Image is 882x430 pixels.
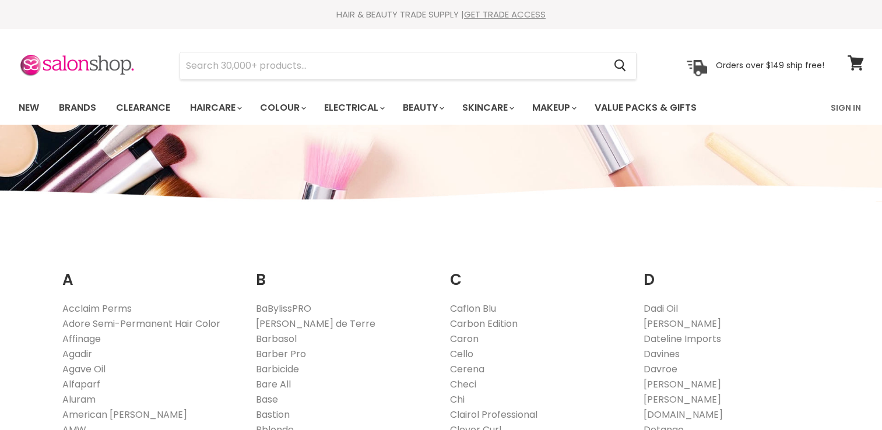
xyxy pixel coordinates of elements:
[450,378,476,391] a: Checi
[10,96,48,120] a: New
[62,253,239,292] h2: A
[450,347,473,361] a: Cello
[256,362,299,376] a: Barbicide
[454,96,521,120] a: Skincare
[605,52,636,79] button: Search
[62,393,96,406] a: Aluram
[644,378,721,391] a: [PERSON_NAME]
[450,302,496,315] a: Caflon Blu
[450,408,537,421] a: Clairol Professional
[256,347,306,361] a: Barber Pro
[10,91,765,125] ul: Main menu
[4,91,879,125] nav: Main
[644,302,678,315] a: Dadi Oil
[644,408,723,421] a: [DOMAIN_NAME]
[644,347,680,361] a: Davines
[394,96,451,120] a: Beauty
[586,96,705,120] a: Value Packs & Gifts
[180,52,637,80] form: Product
[180,52,605,79] input: Search
[62,347,92,361] a: Agadir
[644,393,721,406] a: [PERSON_NAME]
[523,96,584,120] a: Makeup
[450,362,484,376] a: Cerena
[644,317,721,330] a: [PERSON_NAME]
[824,96,868,120] a: Sign In
[450,393,465,406] a: Chi
[256,317,375,330] a: [PERSON_NAME] de Terre
[256,378,291,391] a: Bare All
[450,253,627,292] h2: C
[62,378,100,391] a: Alfaparf
[450,332,479,346] a: Caron
[181,96,249,120] a: Haircare
[644,332,721,346] a: Dateline Imports
[464,8,546,20] a: GET TRADE ACCESS
[256,408,290,421] a: Bastion
[644,362,677,376] a: Davroe
[62,332,101,346] a: Affinage
[4,9,879,20] div: HAIR & BEAUTY TRADE SUPPLY |
[50,96,105,120] a: Brands
[256,302,311,315] a: BaBylissPRO
[107,96,179,120] a: Clearance
[315,96,392,120] a: Electrical
[256,393,278,406] a: Base
[62,302,132,315] a: Acclaim Perms
[716,60,824,71] p: Orders over $149 ship free!
[62,317,220,330] a: Adore Semi-Permanent Hair Color
[62,408,187,421] a: American [PERSON_NAME]
[256,253,433,292] h2: B
[251,96,313,120] a: Colour
[256,332,297,346] a: Barbasol
[450,317,518,330] a: Carbon Edition
[644,253,820,292] h2: D
[824,375,870,418] iframe: Gorgias live chat messenger
[62,362,106,376] a: Agave Oil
